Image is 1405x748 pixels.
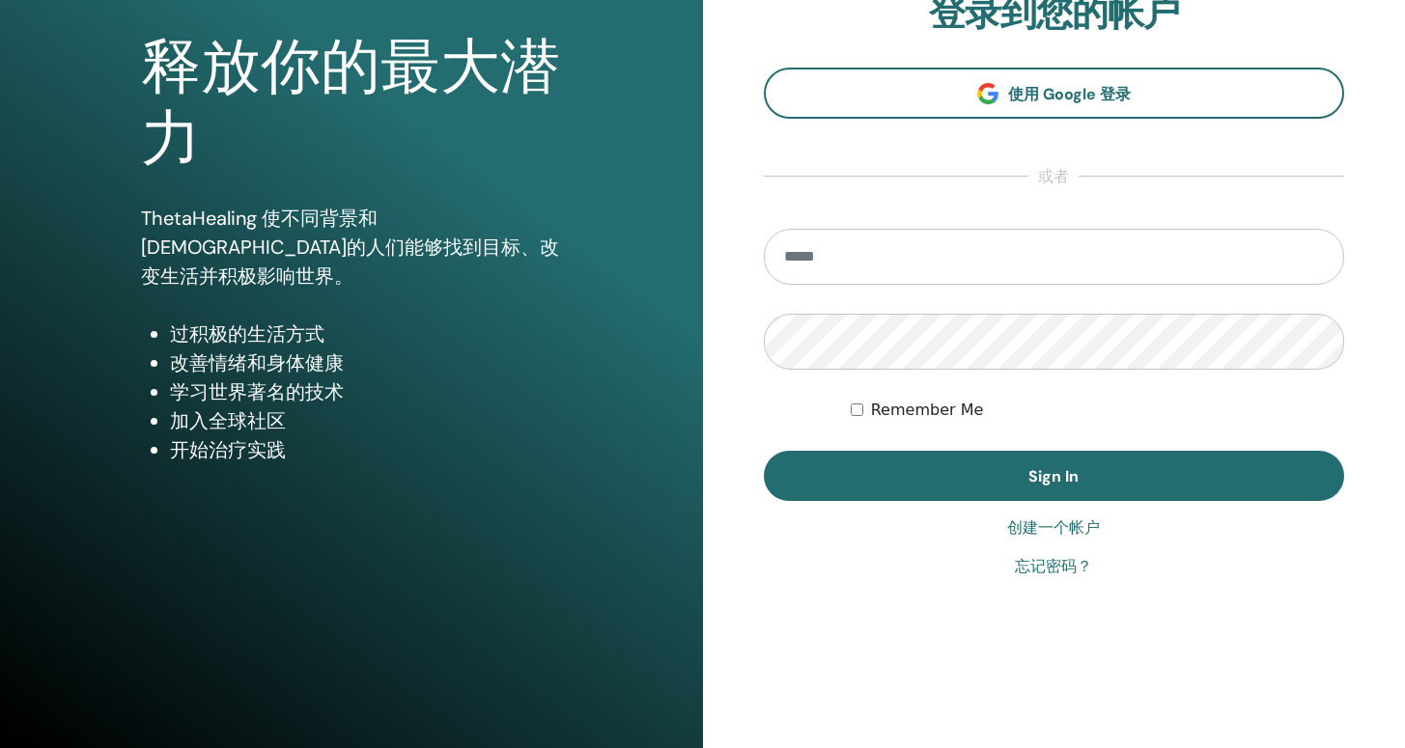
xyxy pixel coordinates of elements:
span: Sign In [1028,466,1079,486]
h1: 释放你的最大潜力 [141,32,561,176]
span: 使用 Google 登录 [1008,84,1131,104]
li: 学习世界著名的技术 [170,377,561,406]
div: Keep me authenticated indefinitely or until I manually logout [851,399,1344,422]
label: Remember Me [871,399,984,422]
a: 忘记密码？ [1015,555,1092,578]
li: 改善情绪和身体健康 [170,348,561,377]
a: 使用 Google 登录 [764,68,1345,119]
li: 开始治疗实践 [170,435,561,464]
li: 加入全球社区 [170,406,561,435]
p: ThetaHealing 使不同背景和[DEMOGRAPHIC_DATA]的人们能够找到目标、改变生活并积极影响世界。 [141,204,561,291]
button: Sign In [764,451,1345,501]
a: 创建一个帐户 [1007,516,1100,540]
span: 或者 [1028,165,1079,188]
li: 过积极的生活方式 [170,319,561,348]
